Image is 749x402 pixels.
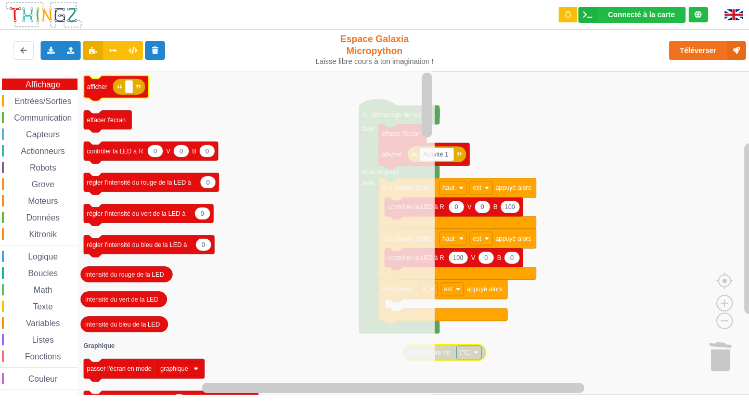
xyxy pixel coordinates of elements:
text: régler l'intensité du bleu de la LED à [87,241,187,249]
text: est [473,235,482,242]
span: Entrées/Sorties [13,97,73,106]
text: est [444,286,453,293]
text: appuyé alors [496,235,532,242]
text: intensité du rouge de la LED [85,271,164,278]
text: est [473,184,482,191]
text: 0 [205,148,209,155]
span: Moteurs [27,197,60,205]
text: appuyé alors [467,286,502,293]
text: 0 [510,254,514,262]
text: intensité du vert de la LED [85,296,159,303]
span: Kitronik [28,230,58,239]
text: intensité du bleu de la LED [85,321,160,328]
text: B [497,254,501,262]
text: 0 [481,203,484,211]
span: Capteurs [24,130,61,139]
span: Texte [31,302,54,311]
text: 0 [201,210,204,217]
div: Tu es connecté au serveur de création de Thingz [689,7,708,22]
span: Grove [30,180,56,189]
img: thingz_logo.png [5,1,83,29]
text: 0 [206,179,210,186]
text: 100 [505,203,515,211]
text: 0 [153,148,157,155]
text: 0 [179,148,183,155]
text: V [166,148,171,155]
text: B [493,203,497,211]
span: Variables [24,319,62,328]
text: appuyé alors [496,184,532,191]
div: Connecté à la carte [608,11,675,18]
text: effacer l'écran [87,116,126,124]
span: Logique [27,252,59,261]
text: B [192,148,197,155]
text: 0 [455,203,458,211]
span: Math [32,286,54,294]
span: Robots [28,163,58,172]
text: 100 [453,254,463,262]
span: Couleur [27,374,59,383]
text: régler l'intensité du rouge de la LED à [87,179,191,186]
div: Ta base fonctionne bien ! [578,7,686,23]
div: Espace Galaxia Micropython [311,33,438,66]
text: Graphique [84,342,115,349]
button: Téléverser [669,41,746,60]
text: afficher [87,83,107,90]
text: Activité 1 [423,151,448,158]
span: Affichage [24,80,61,89]
text: passer l'écran en mode [87,365,152,372]
span: Fonctions [23,352,62,361]
span: Communication [12,113,73,122]
img: gb.png [725,9,743,20]
text: haut [443,235,455,242]
text: (°C) [459,349,470,356]
span: Actionneurs [19,147,67,155]
text: haut [443,184,455,191]
text: température en [408,349,450,356]
text: contrôler la LED à R [87,148,143,155]
text: V [467,203,471,211]
span: Boucles [27,269,59,278]
text: V [471,254,475,262]
span: Données [25,213,61,222]
text: régler l'intensité du vert de la LED à [87,210,186,217]
span: Listes [31,335,56,344]
text: 0 [202,241,205,249]
text: 0 [484,254,488,262]
text: graphique [160,365,188,372]
div: Laisse libre cours à ton imagination ! [311,57,438,66]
